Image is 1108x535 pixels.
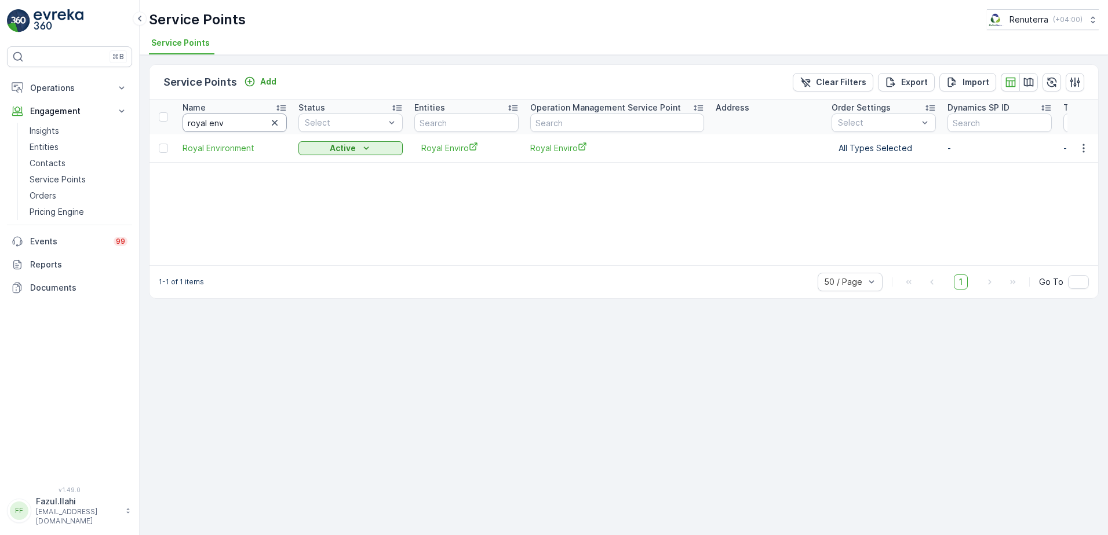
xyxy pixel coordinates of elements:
span: v 1.49.0 [7,486,132,493]
img: logo [7,9,30,32]
input: Search [530,113,704,132]
p: Fazul.Ilahi [36,496,119,507]
img: logo_light-DOdMpM7g.png [34,9,83,32]
p: Insights [30,125,59,137]
p: Orders [30,190,56,201]
a: Pricing Engine [25,204,132,220]
p: Documents [30,282,127,294]
p: All Types Selected [839,142,929,154]
a: Royal Enviro [421,142,512,154]
span: Go To [1039,276,1063,288]
p: Active [330,142,356,154]
div: FF [10,501,28,520]
p: Entities [30,141,59,153]
p: ⌘B [112,52,124,61]
p: Pricing Engine [30,206,84,218]
a: Royal Environment [183,142,287,154]
span: Service Points [151,37,210,49]
input: Search [947,113,1052,132]
a: Events99 [7,230,132,253]
p: Status [298,102,325,113]
p: Renuterra [1009,14,1048,25]
p: 99 [116,237,125,246]
p: ( +04:00 ) [1053,15,1083,24]
p: 1-1 of 1 items [159,277,204,287]
p: Service Points [149,10,246,29]
a: Orders [25,188,132,204]
p: Name [183,102,206,113]
p: Dynamics SP ID [947,102,1009,113]
p: Add [260,76,276,87]
td: - [942,134,1058,162]
button: Engagement [7,100,132,123]
p: Reports [30,259,127,270]
p: Select [305,117,385,129]
button: Active [298,141,403,155]
input: Search [183,113,287,132]
p: Export [901,76,928,88]
p: Service Points [163,74,237,90]
img: Screenshot_2024-07-26_at_13.33.01.png [987,13,1005,26]
p: Events [30,236,107,247]
button: FFFazul.Ilahi[EMAIL_ADDRESS][DOMAIN_NAME] [7,496,132,526]
button: Operations [7,76,132,100]
a: Royal Enviro [530,142,704,154]
p: Entities [414,102,445,113]
button: Add [239,75,281,89]
p: Address [716,102,749,113]
p: Operation Management Service Point [530,102,681,113]
p: Clear Filters [816,76,866,88]
span: 1 [954,274,968,290]
button: Export [878,73,935,91]
button: Import [939,73,996,91]
a: Entities [25,139,132,155]
input: Search [414,113,519,132]
a: Reports [7,253,132,276]
p: Contacts [30,157,65,169]
p: Engagement [30,105,109,117]
button: Clear Filters [793,73,873,91]
p: Order Settings [832,102,891,113]
a: Contacts [25,155,132,171]
p: Service Points [30,174,86,185]
p: [EMAIL_ADDRESS][DOMAIN_NAME] [36,507,119,526]
p: Select [838,117,918,129]
p: Import [963,76,989,88]
button: Renuterra(+04:00) [987,9,1099,30]
p: Operations [30,82,109,94]
div: Toggle Row Selected [159,144,168,153]
a: Service Points [25,171,132,188]
a: Documents [7,276,132,299]
a: Insights [25,123,132,139]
